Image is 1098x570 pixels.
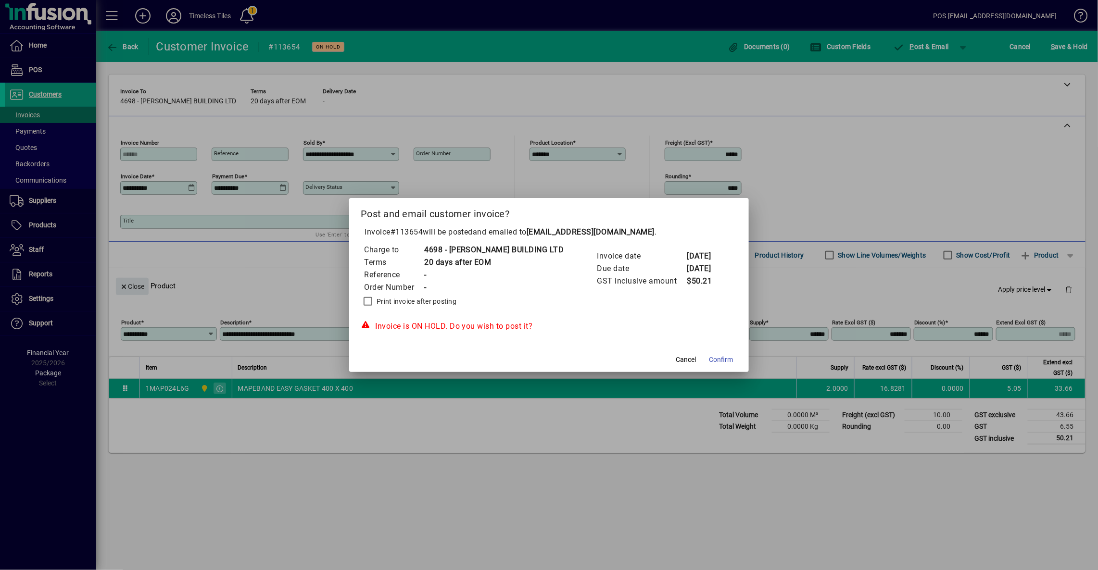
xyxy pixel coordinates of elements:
[424,281,564,294] td: -
[391,227,423,236] span: #113654
[361,321,737,332] div: Invoice is ON HOLD. Do you wish to post it?
[424,244,564,256] td: 4698 - [PERSON_NAME] BUILDING LTD
[349,198,749,226] h2: Post and email customer invoice?
[364,281,424,294] td: Order Number
[597,262,687,275] td: Due date
[597,275,687,287] td: GST inclusive amount
[676,355,696,365] span: Cancel
[364,256,424,269] td: Terms
[687,262,725,275] td: [DATE]
[597,250,687,262] td: Invoice date
[473,227,655,236] span: and emailed to
[709,355,733,365] span: Confirm
[687,275,725,287] td: $50.21
[671,351,702,368] button: Cancel
[706,351,737,368] button: Confirm
[361,226,737,238] p: Invoice will be posted .
[424,269,564,281] td: -
[687,250,725,262] td: [DATE]
[527,227,655,236] b: [EMAIL_ADDRESS][DOMAIN_NAME]
[424,256,564,269] td: 20 days after EOM
[364,244,424,256] td: Charge to
[364,269,424,281] td: Reference
[375,297,456,306] label: Print invoice after posting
